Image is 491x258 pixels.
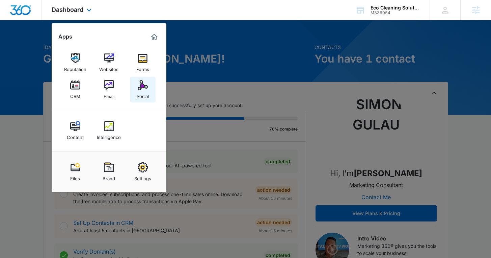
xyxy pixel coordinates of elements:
[52,6,83,13] span: Dashboard
[96,77,122,102] a: Email
[64,63,86,72] div: Reputation
[58,33,72,40] h2: Apps
[26,40,60,44] div: Domain Overview
[103,172,115,181] div: Brand
[70,90,80,99] div: CRM
[134,172,151,181] div: Settings
[18,18,74,23] div: Domain: [DOMAIN_NAME]
[104,90,114,99] div: Email
[70,172,80,181] div: Files
[136,63,149,72] div: Forms
[130,77,156,102] a: Social
[62,118,88,143] a: Content
[11,18,16,23] img: website_grey.svg
[371,10,420,15] div: account id
[96,118,122,143] a: Intelligence
[67,39,73,45] img: tab_keywords_by_traffic_grey.svg
[67,131,84,140] div: Content
[96,50,122,75] a: Websites
[19,11,33,16] div: v 4.0.25
[11,11,16,16] img: logo_orange.svg
[130,159,156,185] a: Settings
[137,90,149,99] div: Social
[62,50,88,75] a: Reputation
[130,50,156,75] a: Forms
[96,159,122,185] a: Brand
[18,39,24,45] img: tab_domain_overview_orange.svg
[97,131,121,140] div: Intelligence
[99,63,118,72] div: Websites
[371,5,420,10] div: account name
[62,77,88,102] a: CRM
[75,40,114,44] div: Keywords by Traffic
[62,159,88,185] a: Files
[149,31,160,42] a: Marketing 360® Dashboard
